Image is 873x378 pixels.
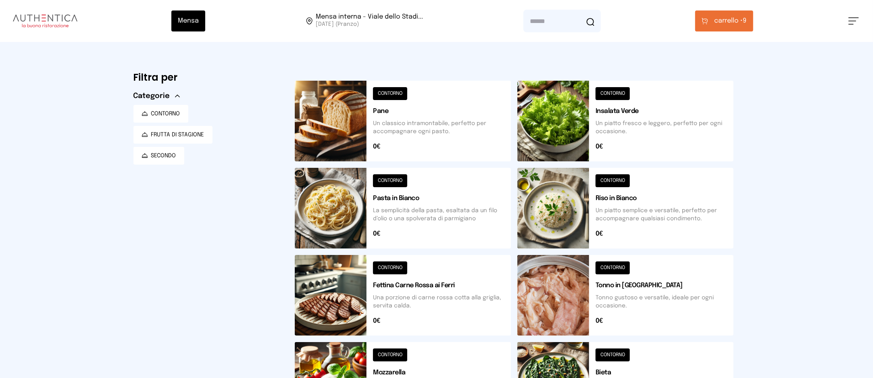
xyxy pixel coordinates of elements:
[171,10,205,31] button: Mensa
[13,15,77,27] img: logo.8f33a47.png
[316,14,423,28] span: Viale dello Stadio, 77, 05100 Terni TR, Italia
[695,10,753,31] button: carrello •9
[133,126,213,144] button: FRUTTA DI STAGIONE
[133,147,184,165] button: SECONDO
[133,90,170,102] span: Categorie
[151,152,176,160] span: SECONDO
[715,16,743,26] span: carrello •
[133,90,180,102] button: Categorie
[133,105,188,123] button: CONTORNO
[133,71,282,84] h6: Filtra per
[151,131,204,139] span: FRUTTA DI STAGIONE
[316,20,423,28] span: [DATE] (Pranzo)
[151,110,180,118] span: CONTORNO
[715,16,747,26] span: 9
